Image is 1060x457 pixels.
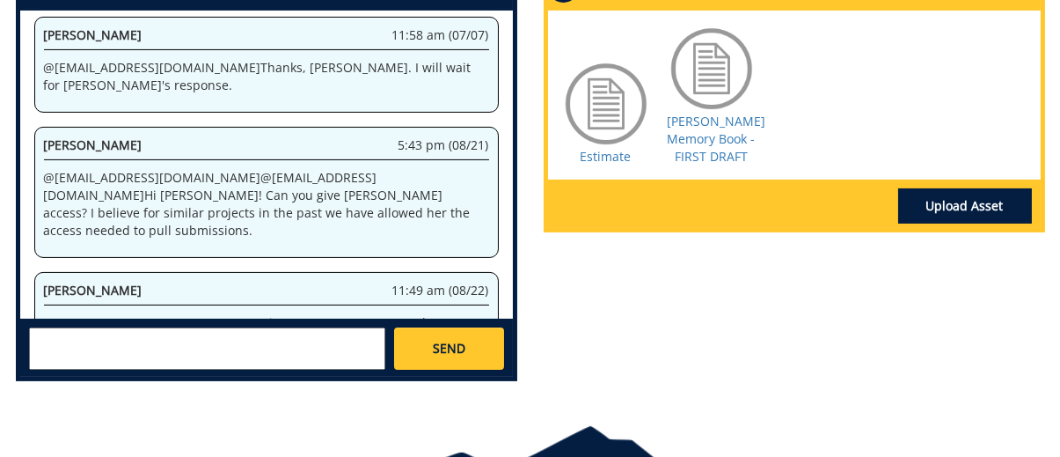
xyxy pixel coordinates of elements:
span: [PERSON_NAME] [44,136,143,153]
span: SEND [433,340,465,357]
a: Estimate [581,148,632,165]
textarea: messageToSend [29,328,385,370]
a: Upload Asset [898,188,1032,224]
p: @ [EMAIL_ADDRESS][DOMAIN_NAME] Thanks, [PERSON_NAME]. I will wait for [PERSON_NAME]'s response. [44,59,489,94]
p: @ [EMAIL_ADDRESS][DOMAIN_NAME] @ [EMAIL_ADDRESS][DOMAIN_NAME] Hi [PERSON_NAME]! Can you give [PER... [44,169,489,240]
span: 5:43 pm (08/21) [398,136,489,154]
span: 11:58 am (07/07) [392,26,489,44]
span: [PERSON_NAME] [44,26,143,43]
span: 11:49 am (08/22) [392,282,489,299]
a: [PERSON_NAME] Memory Book - FIRST DRAFT [668,113,766,165]
span: [PERSON_NAME] [44,282,143,299]
p: @ [EMAIL_ADDRESS][DOMAIN_NAME] Hi [PERSON_NAME], sorry about my message [DATE]. I was confused th... [44,314,489,367]
a: SEND [394,328,503,370]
